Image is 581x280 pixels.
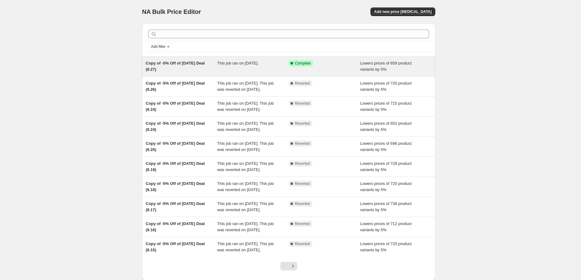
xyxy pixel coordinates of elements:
span: Reverted [295,141,310,146]
span: Reverted [295,121,310,126]
span: Copy of -5% Off of [DATE] Deal (9.17) [146,201,205,212]
span: This job ran on [DATE]. This job was reverted on [DATE]. [217,121,274,132]
span: Lowers prices of 728 product variants by 5% [360,161,412,172]
span: Copy of -5% Off of [DATE] Deal (9.16) [146,221,205,232]
span: This job ran on [DATE]. This job was reverted on [DATE]. [217,221,274,232]
span: Lowers prices of 720 product variants by 5% [360,241,412,252]
span: Lowers prices of 736 product variants by 5% [360,201,412,212]
span: This job ran on [DATE]. This job was reverted on [DATE]. [217,101,274,112]
span: Copy of -5% Off of [DATE] Deal (9.24) [146,121,205,132]
span: Add new price [MEDICAL_DATA] [374,9,432,14]
span: Reverted [295,81,310,86]
span: Lowers prices of 659 product variants by 5% [360,61,412,72]
span: This job ran on [DATE]. This job was reverted on [DATE]. [217,201,274,212]
span: Copy of -5% Off of [DATE] Deal (9.18) [146,181,205,192]
button: Add new price [MEDICAL_DATA] [370,7,435,16]
span: Add filter [151,44,165,49]
span: Lowers prices of 696 product variants by 5% [360,141,412,152]
span: Copy of -5% Off of [DATE] Deal (9.20) [146,141,205,152]
span: Copy of -5% Off of [DATE] Deal (9.26) [146,81,205,92]
span: Reverted [295,101,310,106]
span: Complete [295,61,311,66]
span: Lowers prices of 652 product variants by 5% [360,121,412,132]
span: Lowers prices of 715 product variants by 5% [360,101,412,112]
span: Reverted [295,241,310,246]
span: This job ran on [DATE]. [217,61,259,65]
span: Copy of -5% Off of [DATE] Deal (9.24) [146,101,205,112]
span: This job ran on [DATE]. This job was reverted on [DATE]. [217,141,274,152]
span: Copy of -5% Off of [DATE] Deal (9.27) [146,61,205,72]
span: Copy of -5% Off of [DATE] Deal (9.19) [146,161,205,172]
nav: Pagination [280,262,297,270]
span: Reverted [295,181,310,186]
span: This job ran on [DATE]. This job was reverted on [DATE]. [217,241,274,252]
span: This job ran on [DATE]. This job was reverted on [DATE]. [217,161,274,172]
span: Lowers prices of 720 product variants by 5% [360,181,412,192]
button: Add filter [148,43,173,50]
span: Reverted [295,201,310,206]
span: This job ran on [DATE]. This job was reverted on [DATE]. [217,81,274,92]
button: Next [289,262,297,270]
span: Lowers prices of 720 product variants by 5% [360,81,412,92]
span: Copy of -5% Off of [DATE] Deal (9.15) [146,241,205,252]
span: NA Bulk Price Editor [142,8,201,15]
span: Reverted [295,221,310,226]
span: Reverted [295,161,310,166]
span: This job ran on [DATE]. This job was reverted on [DATE]. [217,181,274,192]
span: Lowers prices of 712 product variants by 5% [360,221,412,232]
